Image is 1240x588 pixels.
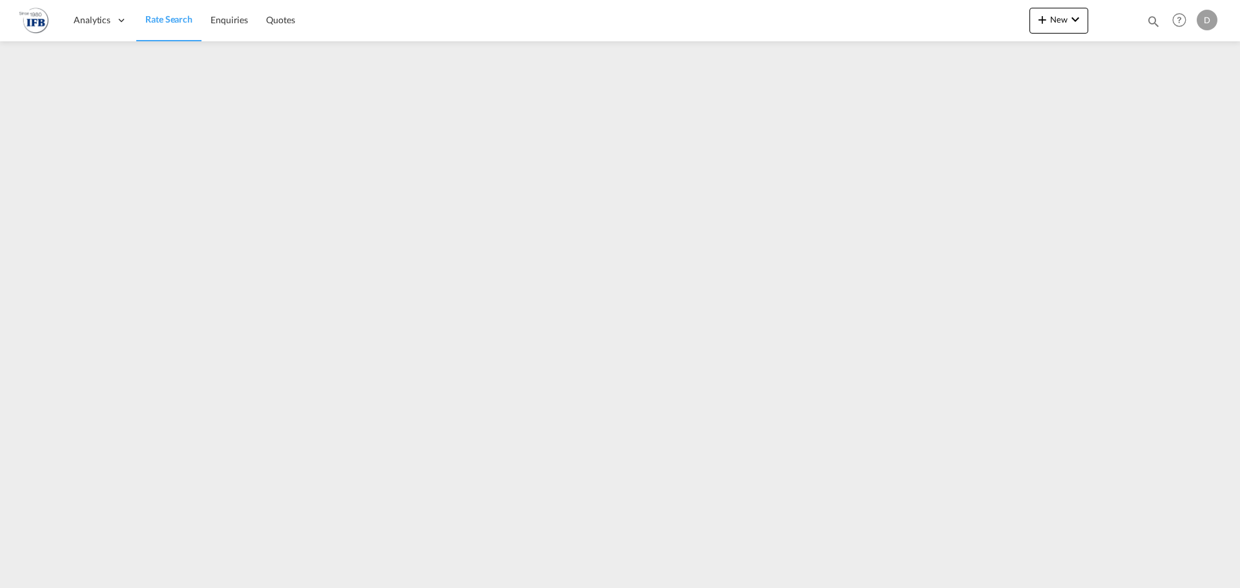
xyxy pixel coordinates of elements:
[1146,14,1161,34] div: icon-magnify
[1035,12,1050,27] md-icon: icon-plus 400-fg
[1035,14,1083,25] span: New
[74,14,110,26] span: Analytics
[145,14,192,25] span: Rate Search
[19,6,48,35] img: de31bbe0256b11eebba44b54815f083d.png
[266,14,294,25] span: Quotes
[1197,10,1217,30] div: D
[1168,9,1197,32] div: Help
[1168,9,1190,31] span: Help
[211,14,248,25] span: Enquiries
[1029,8,1088,34] button: icon-plus 400-fgNewicon-chevron-down
[1068,12,1083,27] md-icon: icon-chevron-down
[1146,14,1161,28] md-icon: icon-magnify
